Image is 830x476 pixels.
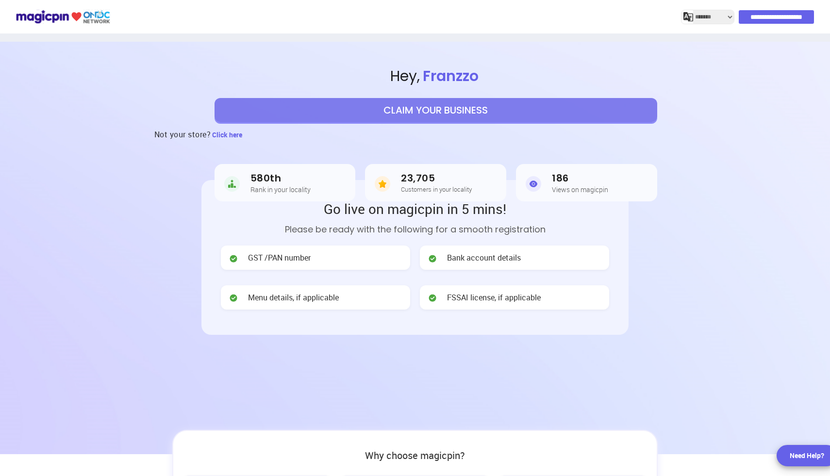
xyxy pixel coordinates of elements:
span: GST /PAN number [248,252,311,263]
h2: Why choose magicpin? [183,450,647,461]
h3: 186 [552,173,608,184]
span: FSSAI license, if applicable [447,292,541,303]
span: Click here [212,130,242,139]
h5: Views on magicpin [552,186,608,193]
span: Franzzo [420,66,481,86]
img: Customers [375,174,390,194]
h3: 23,705 [401,173,472,184]
img: check [428,254,437,263]
img: check [229,293,238,303]
button: CLAIM YOUR BUSINESS [215,98,657,122]
h2: Go live on magicpin in 5 mins! [221,199,609,218]
img: ondc-logo-new-small.8a59708e.svg [16,8,110,25]
h5: Customers in your locality [401,186,472,193]
span: Bank account details [447,252,521,263]
img: check [428,293,437,303]
span: Menu details, if applicable [248,292,339,303]
img: check [229,254,238,263]
h5: Rank in your locality [250,186,311,193]
p: Please be ready with the following for a smooth registration [221,223,609,236]
img: j2MGCQAAAABJRU5ErkJggg== [683,12,693,22]
img: Views [526,174,541,194]
img: Rank [224,174,240,194]
h3: 580th [250,173,311,184]
h3: Not your store? [154,122,211,147]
